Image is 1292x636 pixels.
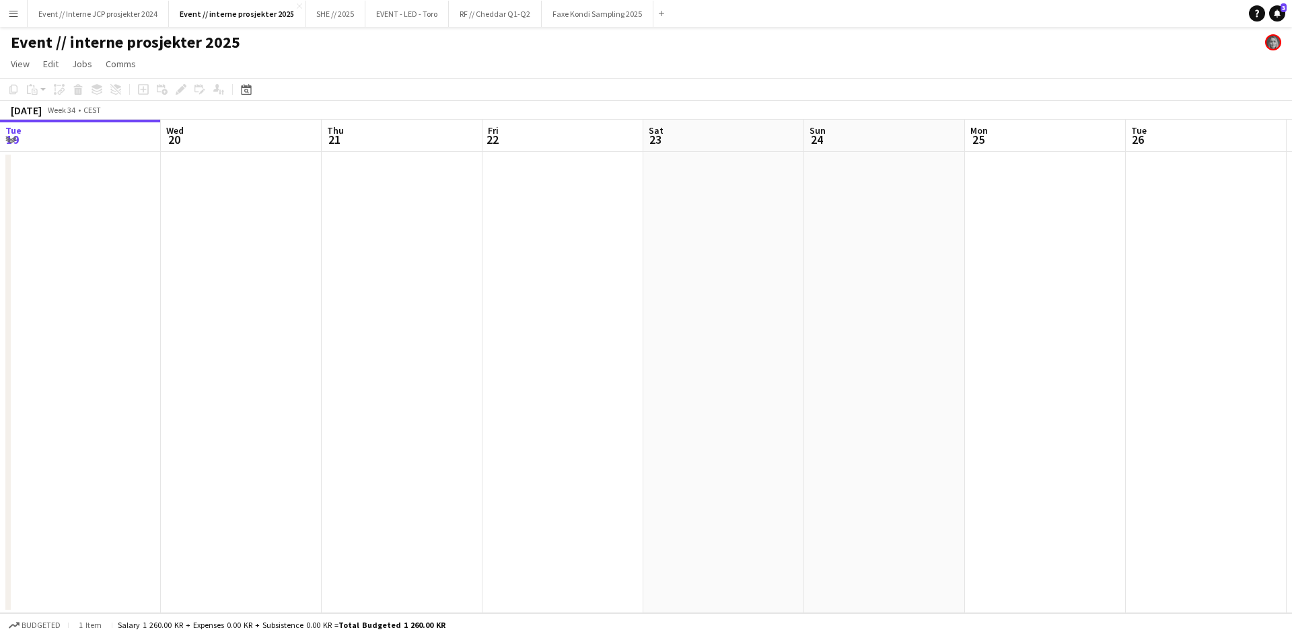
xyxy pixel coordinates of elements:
[647,132,663,147] span: 23
[5,124,22,136] span: Tue
[365,1,449,27] button: EVENT - LED - Toro
[72,58,92,70] span: Jobs
[67,55,98,73] a: Jobs
[810,124,826,136] span: Sun
[106,58,136,70] span: Comms
[11,104,42,117] div: [DATE]
[488,124,499,136] span: Fri
[649,124,663,136] span: Sat
[164,132,184,147] span: 20
[22,621,61,630] span: Budgeted
[83,105,101,115] div: CEST
[970,124,988,136] span: Mon
[968,132,988,147] span: 25
[327,124,344,136] span: Thu
[542,1,653,27] button: Faxe Kondi Sampling 2025
[1129,132,1147,147] span: 26
[338,620,445,630] span: Total Budgeted 1 260.00 KR
[486,132,499,147] span: 22
[449,1,542,27] button: RF // Cheddar Q1-Q2
[325,132,344,147] span: 21
[7,618,63,633] button: Budgeted
[166,124,184,136] span: Wed
[11,32,240,52] h1: Event // interne prosjekter 2025
[169,1,306,27] button: Event // interne prosjekter 2025
[38,55,64,73] a: Edit
[808,132,826,147] span: 24
[1281,3,1287,12] span: 3
[1269,5,1285,22] a: 3
[11,58,30,70] span: View
[306,1,365,27] button: SHE // 2025
[1265,34,1281,50] app-user-avatar: Julie Minken
[118,620,445,630] div: Salary 1 260.00 KR + Expenses 0.00 KR + Subsistence 0.00 KR =
[100,55,141,73] a: Comms
[3,132,22,147] span: 19
[74,620,106,630] span: 1 item
[1131,124,1147,136] span: Tue
[43,58,59,70] span: Edit
[5,55,35,73] a: View
[28,1,169,27] button: Event // Interne JCP prosjekter 2024
[44,105,78,115] span: Week 34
